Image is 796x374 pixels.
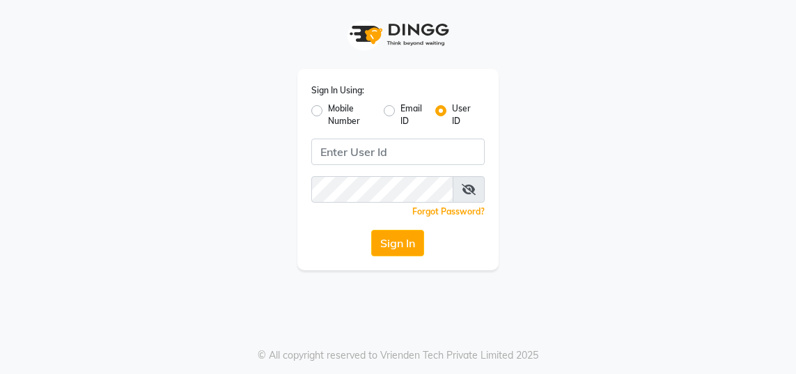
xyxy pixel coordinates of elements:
label: User ID [452,102,474,127]
label: Email ID [400,102,424,127]
label: Sign In Using: [311,84,364,97]
input: Username [311,176,454,203]
a: Forgot Password? [412,206,485,217]
input: Username [311,139,485,165]
label: Mobile Number [328,102,373,127]
button: Sign In [371,230,424,256]
img: logo1.svg [342,14,453,55]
